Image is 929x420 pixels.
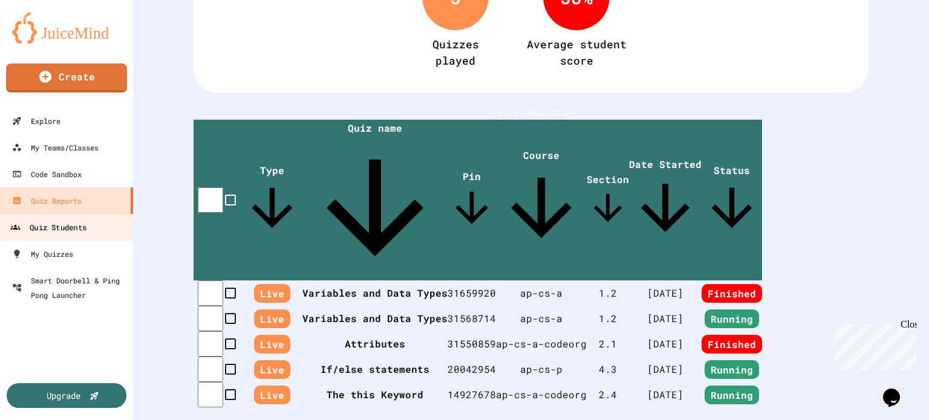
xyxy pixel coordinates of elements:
[448,357,496,382] td: 20042954
[448,331,496,357] td: 31550859
[432,36,479,69] div: Quizzes played
[254,284,290,303] span: Live
[629,331,702,357] td: [DATE]
[448,170,496,232] span: Pin
[496,362,587,376] div: ap-cs-p
[254,309,290,328] span: Live
[254,360,290,379] span: Live
[242,164,302,238] span: Type
[12,273,128,302] div: Smart Doorbell & Ping Pong Launcher
[302,306,448,331] th: Variables and Data Types
[525,36,628,69] div: Average student score
[587,286,629,300] div: 1 . 2
[254,335,290,354] span: Live
[448,280,496,306] td: 31659920
[198,187,223,213] input: select all desserts
[6,63,127,92] a: Create
[302,382,448,407] th: The this Keyword
[587,173,629,229] span: Section
[12,247,73,261] div: My Quizzes
[587,362,629,376] div: 4 . 3
[47,389,80,402] div: Upgrade
[12,193,82,208] div: Quiz Reports
[448,306,496,331] td: 31568714
[254,386,290,404] span: Live
[302,121,448,280] span: Quiz name
[702,284,762,303] span: Finished
[702,164,762,238] span: Status
[10,220,86,235] div: Quiz Students
[829,319,917,370] iframe: chat widget
[878,372,917,408] iframe: chat widget
[705,386,759,404] span: Running
[496,311,587,326] div: ap-cs-a
[448,382,496,407] td: 14927678
[496,387,587,402] div: ap-cs-a-codeorg
[629,357,702,382] td: [DATE]
[496,337,587,351] div: ap-cs-a-codeorg
[12,114,60,128] div: Explore
[702,335,762,354] span: Finished
[587,387,629,402] div: 2 . 4
[587,337,629,351] div: 2 . 1
[496,149,587,253] span: Course
[12,167,82,181] div: Code Sandbox
[705,309,759,328] span: Running
[302,331,448,357] th: Attributes
[5,5,83,77] div: Chat with us now!Close
[12,12,121,44] img: logo-orange.svg
[302,357,448,382] th: If/else statements
[302,280,448,306] th: Variables and Data Types
[496,286,587,300] div: ap-cs-a
[705,360,759,379] span: Running
[629,382,702,407] td: [DATE]
[629,280,702,306] td: [DATE]
[629,158,702,244] span: Date Started
[194,105,869,120] h1: Quiz Reports
[12,140,99,155] div: My Teams/Classes
[629,306,702,331] td: [DATE]
[587,311,629,326] div: 1 . 2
